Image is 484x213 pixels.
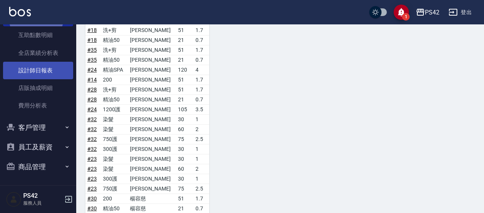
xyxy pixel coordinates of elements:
[128,154,176,164] td: [PERSON_NAME]
[87,67,97,73] a: #24
[413,5,442,20] button: PS42
[101,85,128,94] td: 洗+剪
[128,85,176,94] td: [PERSON_NAME]
[101,65,128,75] td: 精油SPA
[176,164,193,174] td: 60
[101,55,128,65] td: 精油50
[176,25,193,35] td: 51
[128,124,176,134] td: [PERSON_NAME]
[87,86,97,93] a: #28
[176,85,193,94] td: 51
[101,75,128,85] td: 200
[87,116,97,122] a: #32
[176,94,193,104] td: 21
[101,164,128,174] td: 染髮
[87,47,97,53] a: #35
[194,75,209,85] td: 1.7
[176,104,193,114] td: 105
[194,55,209,65] td: 0.7
[3,26,73,44] a: 互助點數明細
[176,174,193,184] td: 30
[176,134,193,144] td: 75
[194,174,209,184] td: 1
[101,45,128,55] td: 洗+剪
[176,65,193,75] td: 120
[101,25,128,35] td: 洗+剪
[128,75,176,85] td: [PERSON_NAME]
[87,136,97,142] a: #32
[194,85,209,94] td: 1.7
[87,205,97,211] a: #30
[87,195,97,202] a: #30
[23,192,62,200] h5: PS42
[128,25,176,35] td: [PERSON_NAME]
[101,184,128,194] td: 750護
[176,75,193,85] td: 51
[87,186,97,192] a: #23
[101,104,128,114] td: 1200護
[3,79,73,97] a: 店販抽成明細
[194,134,209,144] td: 2.5
[128,144,176,154] td: [PERSON_NAME]
[194,104,209,114] td: 3.5
[128,55,176,65] td: [PERSON_NAME]
[194,184,209,194] td: 2.5
[101,35,128,45] td: 精油50
[87,27,97,33] a: #18
[194,164,209,174] td: 2
[176,45,193,55] td: 51
[128,104,176,114] td: [PERSON_NAME]
[194,124,209,134] td: 2
[3,118,73,138] button: 客戶管理
[3,44,73,62] a: 全店業績分析表
[176,124,193,134] td: 60
[425,8,439,17] div: PS42
[101,134,128,144] td: 750護
[87,126,97,132] a: #32
[176,35,193,45] td: 21
[194,45,209,55] td: 1.7
[194,154,209,164] td: 1
[3,97,73,114] a: 費用分析表
[101,144,128,154] td: 300護
[394,5,409,20] button: save
[128,134,176,144] td: [PERSON_NAME]
[23,200,62,207] p: 服務人員
[87,37,97,43] a: #18
[446,5,475,19] button: 登出
[176,55,193,65] td: 21
[101,124,128,134] td: 染髮
[128,184,176,194] td: [PERSON_NAME]
[128,164,176,174] td: [PERSON_NAME]
[87,146,97,152] a: #32
[87,96,97,102] a: #28
[87,106,97,112] a: #24
[176,114,193,124] td: 30
[128,65,176,75] td: [PERSON_NAME]
[101,194,128,203] td: 200
[87,176,97,182] a: #23
[176,184,193,194] td: 75
[128,45,176,55] td: [PERSON_NAME]
[194,194,209,203] td: 1.7
[3,62,73,79] a: 設計師日報表
[128,114,176,124] td: [PERSON_NAME]
[194,25,209,35] td: 1.7
[101,94,128,104] td: 精油50
[176,144,193,154] td: 30
[87,166,97,172] a: #23
[87,156,97,162] a: #23
[9,7,31,16] img: Logo
[3,157,73,177] button: 商品管理
[194,94,209,104] td: 0.7
[101,174,128,184] td: 300護
[128,94,176,104] td: [PERSON_NAME]
[402,13,410,21] span: 1
[128,174,176,184] td: [PERSON_NAME]
[101,154,128,164] td: 染髮
[194,144,209,154] td: 1
[176,194,193,203] td: 51
[101,114,128,124] td: 染髮
[176,154,193,164] td: 30
[194,35,209,45] td: 0.7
